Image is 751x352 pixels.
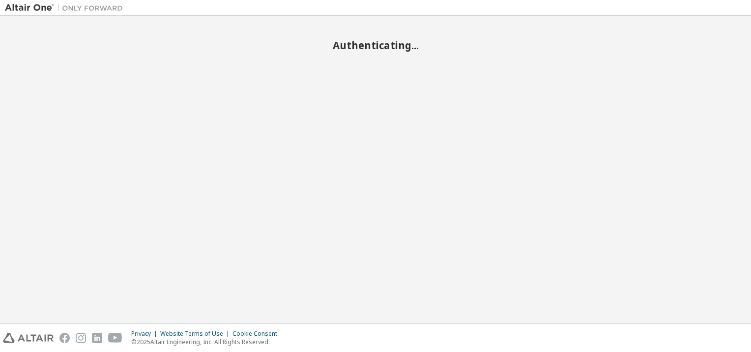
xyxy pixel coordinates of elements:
[108,333,122,343] img: youtube.svg
[3,333,54,343] img: altair_logo.svg
[131,338,283,346] p: © 2025 Altair Engineering, Inc. All Rights Reserved.
[5,3,128,13] img: Altair One
[232,330,283,338] div: Cookie Consent
[76,333,86,343] img: instagram.svg
[131,330,160,338] div: Privacy
[5,39,746,52] h2: Authenticating...
[160,330,232,338] div: Website Terms of Use
[59,333,70,343] img: facebook.svg
[92,333,102,343] img: linkedin.svg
